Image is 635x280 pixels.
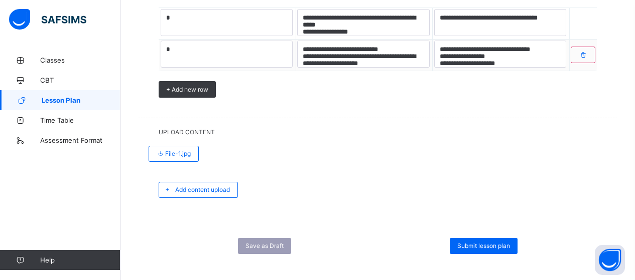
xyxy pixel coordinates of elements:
[166,86,208,93] span: + Add new row
[40,56,120,64] span: Classes
[157,150,191,157] span: File-1.jpg
[40,76,120,84] span: CBT
[9,9,86,30] img: safsims
[159,128,597,136] span: UPLOAD CONTENT
[42,96,120,104] span: Lesson Plan
[40,136,120,144] span: Assessment Format
[595,245,625,275] button: Open asap
[457,242,510,249] span: Submit lesson plan
[40,116,120,124] span: Time Table
[175,186,230,193] span: Add content upload
[245,242,284,249] span: Save as Draft
[40,256,120,264] span: Help
[149,146,199,162] a: File-1.jpg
